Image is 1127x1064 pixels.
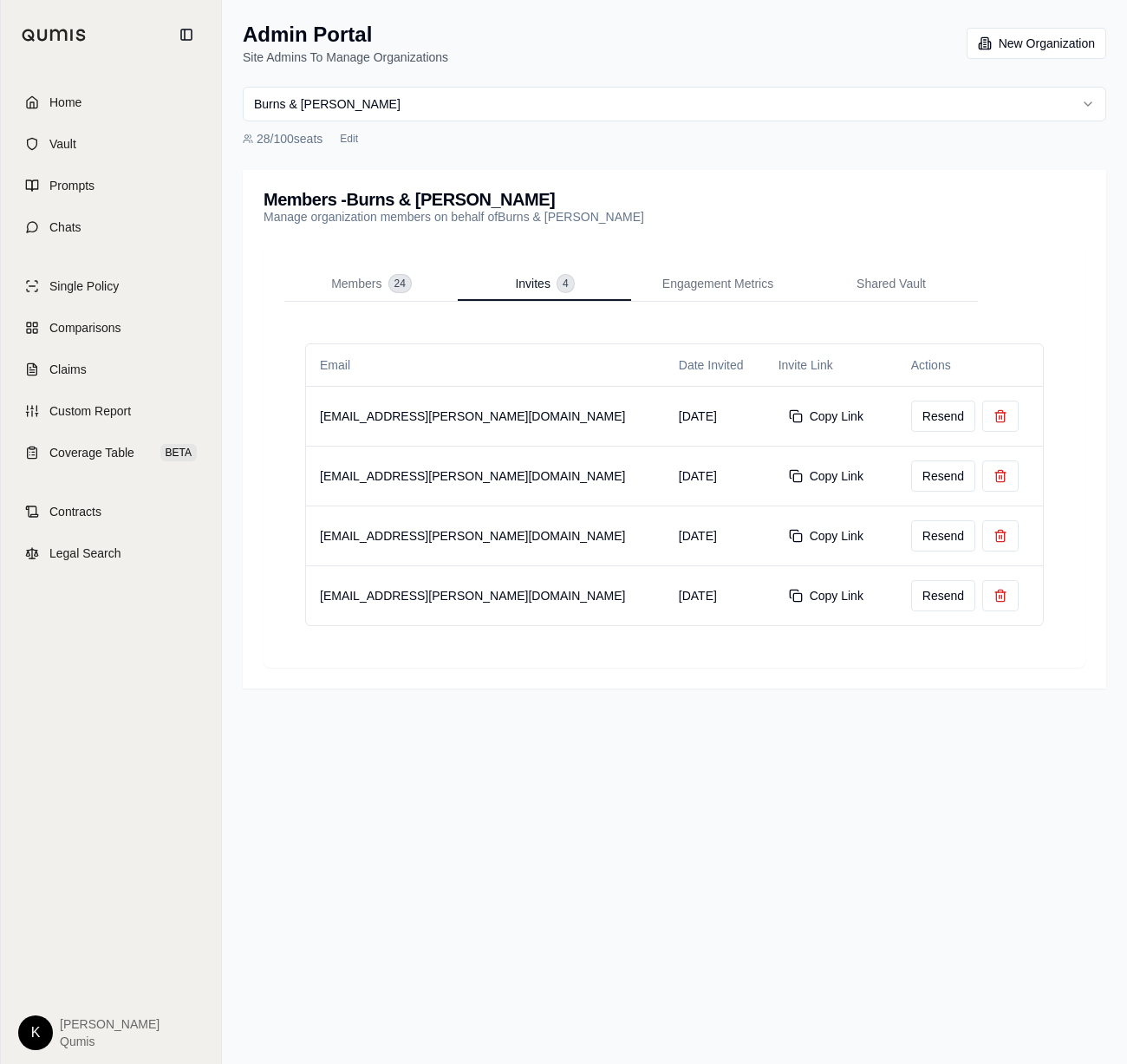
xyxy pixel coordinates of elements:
a: Coverage TableBETA [11,434,211,472]
td: [EMAIL_ADDRESS][PERSON_NAME][DOMAIN_NAME] [306,446,665,506]
p: Manage organization members on behalf of Burns & [PERSON_NAME] [264,208,644,225]
th: Actions [897,344,1043,386]
a: Comparisons [11,309,211,347]
td: [DATE] [665,506,765,565]
h3: Members - Burns & [PERSON_NAME] [264,191,644,208]
th: Invite Link [765,344,897,386]
span: 28 / 100 seats [257,130,322,147]
span: [PERSON_NAME] [60,1015,160,1033]
button: Resend [911,520,975,552]
a: Chats [11,208,211,246]
button: Edit [333,128,365,149]
a: Prompts [11,166,211,205]
td: [EMAIL_ADDRESS][PERSON_NAME][DOMAIN_NAME] [306,506,665,565]
span: 4 [557,275,574,292]
td: [DATE] [665,386,765,446]
th: Email [306,344,665,386]
span: Prompts [49,177,94,194]
button: Resend [911,460,975,492]
span: Contracts [49,503,101,520]
span: Comparisons [49,319,121,336]
th: Date Invited [665,344,765,386]
button: Resend [911,401,975,432]
a: Single Policy [11,267,211,305]
span: Engagement Metrics [662,275,773,292]
img: Qumis Logo [22,29,87,42]
button: Copy Link [778,520,874,552]
td: [DATE] [665,446,765,506]
button: Copy Link [778,460,874,492]
span: Invites [515,275,550,292]
a: Claims [11,350,211,388]
button: New Organization [967,28,1106,59]
button: Copy Link [778,580,874,611]
span: Claims [49,361,87,378]
button: Collapse sidebar [173,21,200,49]
a: Home [11,83,211,121]
div: K [18,1015,53,1050]
a: Vault [11,125,211,163]
a: Custom Report [11,392,211,430]
h1: Admin Portal [243,21,448,49]
button: Copy Link [778,401,874,432]
span: Shared Vault [857,275,926,292]
span: Home [49,94,81,111]
span: Members [331,275,381,292]
td: [DATE] [665,565,765,625]
a: Legal Search [11,534,211,572]
span: Single Policy [49,277,119,295]
span: Coverage Table [49,444,134,461]
a: Contracts [11,493,211,531]
span: 24 [389,275,411,292]
span: Custom Report [49,402,131,420]
td: [EMAIL_ADDRESS][PERSON_NAME][DOMAIN_NAME] [306,386,665,446]
p: Site Admins To Manage Organizations [243,49,448,66]
span: BETA [160,444,197,461]
span: Vault [49,135,76,153]
button: Resend [911,580,975,611]
td: [EMAIL_ADDRESS][PERSON_NAME][DOMAIN_NAME] [306,565,665,625]
span: Qumis [60,1033,160,1050]
span: Chats [49,219,81,236]
span: Legal Search [49,545,121,562]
